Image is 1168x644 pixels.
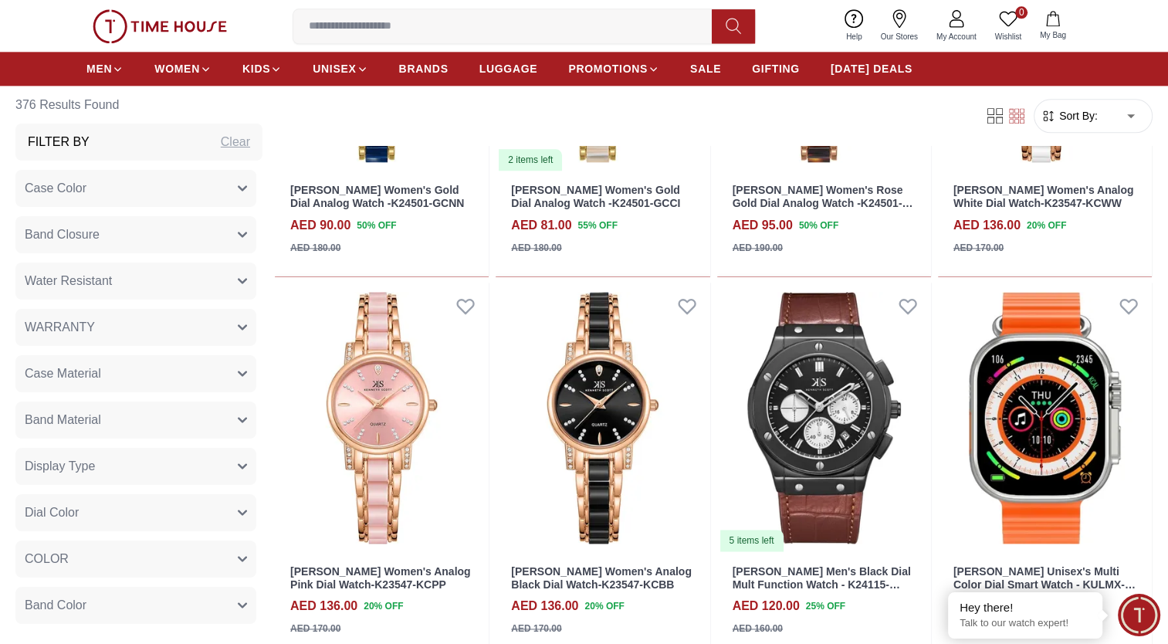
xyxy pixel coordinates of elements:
[25,457,95,476] span: Display Type
[479,55,538,83] a: LUGGAGE
[690,55,721,83] a: SALE
[840,31,868,42] span: Help
[275,283,489,553] img: Kenneth Scott Women's Analog Pink Dial Watch-K23547-KCPP
[290,241,340,255] div: AED 180.00
[221,133,250,151] div: Clear
[15,587,256,624] button: Band Color
[960,600,1091,615] div: Hey there!
[831,61,912,76] span: [DATE] DEALS
[242,61,270,76] span: KIDS
[1056,108,1098,124] span: Sort By:
[799,219,838,232] span: 50 % OFF
[953,184,1134,209] a: [PERSON_NAME] Women's Analog White Dial Watch-K23547-KCWW
[733,565,911,604] a: [PERSON_NAME] Men's Black Dial Mult Function Watch - K24115-BLDB
[15,448,256,485] button: Display Type
[93,9,227,43] img: ...
[752,55,800,83] a: GIFTING
[1041,108,1098,124] button: Sort By:
[1031,8,1075,44] button: My Bag
[357,219,396,232] span: 50 % OFF
[496,283,709,553] img: Kenneth Scott Women's Analog Black Dial Watch-K23547-KCBB
[399,61,449,76] span: BRANDS
[15,86,262,124] h6: 376 Results Found
[837,6,872,46] a: Help
[290,622,340,636] div: AED 170.00
[989,31,1028,42] span: Wishlist
[584,599,624,613] span: 20 % OFF
[15,355,256,392] button: Case Material
[831,55,912,83] a: [DATE] DEALS
[938,283,1152,553] img: Kenneth Scott Unisex's Multi Color Dial Smart Watch - KULMX-SSOBX
[313,55,367,83] a: UNISEX
[806,599,845,613] span: 25 % OFF
[953,241,1004,255] div: AED 170.00
[1027,219,1066,232] span: 20 % OFF
[364,599,403,613] span: 20 % OFF
[290,184,464,209] a: [PERSON_NAME] Women's Gold Dial Analog Watch -K24501-GCNN
[511,622,561,636] div: AED 170.00
[15,541,256,578] button: COLOR
[568,55,659,83] a: PROMOTIONS
[154,61,200,76] span: WOMEN
[752,61,800,76] span: GIFTING
[25,225,100,244] span: Band Closure
[15,216,256,253] button: Band Closure
[733,622,783,636] div: AED 160.00
[25,364,101,383] span: Case Material
[1034,29,1072,41] span: My Bag
[717,283,931,553] a: Kenneth Scott Men's Black Dial Mult Function Watch - K24115-BLDB5 items left
[953,565,1136,604] a: [PERSON_NAME] Unisex's Multi Color Dial Smart Watch - KULMX-SSOBX
[25,411,101,429] span: Band Material
[15,402,256,439] button: Band Material
[15,494,256,531] button: Dial Color
[25,596,86,615] span: Band Color
[399,55,449,83] a: BRANDS
[733,184,913,222] a: [PERSON_NAME] Women's Rose Gold Dial Analog Watch -K24501-RCDD
[242,55,282,83] a: KIDS
[25,179,86,198] span: Case Color
[15,309,256,346] button: WARRANTY
[733,597,800,615] h4: AED 120.00
[25,318,95,337] span: WARRANTY
[953,216,1021,235] h4: AED 136.00
[578,219,618,232] span: 55 % OFF
[875,31,924,42] span: Our Stores
[290,565,471,591] a: [PERSON_NAME] Women's Analog Pink Dial Watch-K23547-KCPP
[290,597,357,615] h4: AED 136.00
[511,216,571,235] h4: AED 81.00
[511,184,680,209] a: [PERSON_NAME] Women's Gold Dial Analog Watch -K24501-GCCI
[511,241,561,255] div: AED 180.00
[15,170,256,207] button: Case Color
[511,565,692,591] a: [PERSON_NAME] Women's Analog Black Dial Watch-K23547-KCBB
[1015,6,1028,19] span: 0
[499,149,562,171] div: 2 items left
[154,55,212,83] a: WOMEN
[511,597,578,615] h4: AED 136.00
[479,61,538,76] span: LUGGAGE
[25,272,112,290] span: Water Resistant
[25,550,69,568] span: COLOR
[733,216,793,235] h4: AED 95.00
[15,263,256,300] button: Water Resistant
[25,503,79,522] span: Dial Color
[930,31,983,42] span: My Account
[733,241,783,255] div: AED 190.00
[690,61,721,76] span: SALE
[86,55,124,83] a: MEN
[290,216,350,235] h4: AED 90.00
[986,6,1031,46] a: 0Wishlist
[28,133,90,151] h3: Filter By
[568,61,648,76] span: PROMOTIONS
[720,530,784,551] div: 5 items left
[872,6,927,46] a: Our Stores
[313,61,356,76] span: UNISEX
[717,283,931,553] img: Kenneth Scott Men's Black Dial Mult Function Watch - K24115-BLDB
[960,617,1091,630] p: Talk to our watch expert!
[86,61,112,76] span: MEN
[1118,594,1160,636] div: Chat Widget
